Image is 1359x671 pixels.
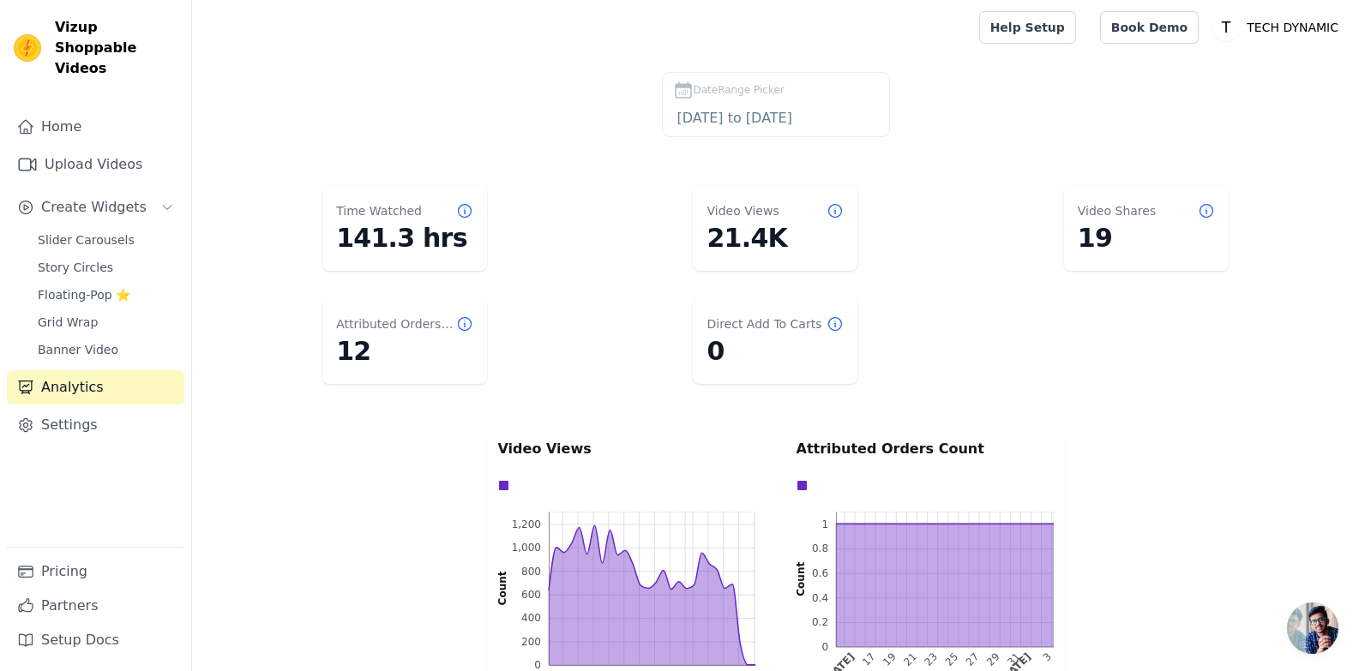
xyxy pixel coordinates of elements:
[821,518,828,530] text: 1
[1040,650,1053,663] text: 3
[859,650,877,668] g: Sun Aug 17 2025 00:00:00 GMT+0530 (India Standard Time)
[811,512,836,653] g: left ticks
[336,202,422,219] dt: Time Watched
[707,223,844,254] dd: 21.4K
[942,650,960,668] g: Mon Aug 25 2025 00:00:00 GMT+0530 (India Standard Time)
[1005,650,1023,668] g: Sun Aug 31 2025 00:00:00 GMT+0530 (India Standard Time)
[811,542,827,554] text: 0.8
[901,650,919,668] text: 21
[881,650,899,668] text: 19
[1078,202,1156,219] dt: Video Shares
[27,338,184,362] a: Banner Video
[27,228,184,252] a: Slider Carousels
[707,202,779,219] dt: Video Views
[983,650,1001,668] text: 29
[922,650,940,668] text: 23
[336,223,473,254] dd: 141.3 hrs
[27,310,184,334] a: Grid Wrap
[821,641,828,653] text: 0
[707,315,821,333] dt: Direct Add To Carts
[797,439,1054,459] p: Attributed Orders Count
[901,650,919,668] g: Thu Aug 21 2025 00:00:00 GMT+0530 (India Standard Time)
[511,542,540,554] g: 1000
[521,566,541,578] text: 800
[1005,650,1023,668] text: 31
[496,571,508,605] text: Count
[963,650,981,668] g: Wed Aug 27 2025 00:00:00 GMT+0530 (India Standard Time)
[14,34,41,62] img: Vizup
[7,554,184,589] a: Pricing
[792,476,1049,495] div: Data groups
[772,512,836,653] g: left axis
[38,259,113,276] span: Story Circles
[7,110,184,144] a: Home
[963,650,981,668] text: 27
[7,147,184,182] a: Upload Videos
[7,623,184,657] a: Setup Docs
[811,616,827,628] text: 0.2
[336,315,456,333] dt: Attributed Orders Count
[38,314,98,331] span: Grid Wrap
[707,336,844,367] dd: 0
[922,650,940,668] g: Sat Aug 23 2025 00:00:00 GMT+0530 (India Standard Time)
[811,592,827,604] text: 0.4
[7,190,184,225] button: Create Widgets
[27,283,184,307] a: Floating-Pop ⭐
[1078,223,1215,254] dd: 19
[795,562,807,596] text: Count
[1240,12,1345,43] p: TECH DYNAMIC
[673,107,879,129] input: DateRange Picker
[881,650,899,668] g: Tue Aug 19 2025 00:00:00 GMT+0530 (India Standard Time)
[859,650,877,668] text: 17
[511,518,540,530] text: 1,200
[811,567,827,579] text: 0.6
[983,650,1001,668] g: Fri Aug 29 2025 00:00:00 GMT+0530 (India Standard Time)
[1100,11,1199,44] a: Book Demo
[41,197,147,218] span: Create Widgets
[534,659,541,671] text: 0
[7,589,184,623] a: Partners
[942,650,960,668] text: 25
[38,286,130,303] span: Floating-Pop ⭐
[38,341,118,358] span: Banner Video
[336,336,473,367] dd: 12
[27,255,184,279] a: Story Circles
[38,231,135,249] span: Slider Carousels
[521,612,541,624] text: 400
[7,370,184,404] a: Analytics
[1040,650,1053,663] g: Wed Sep 03 2025 00:00:00 GMT+0530 (India Standard Time)
[1221,19,1231,36] text: T
[498,439,755,459] p: Video Views
[1287,602,1338,654] div: Open chat
[521,589,541,601] text: 600
[511,518,540,530] g: 1200
[694,82,785,98] span: DateRange Picker
[55,17,177,79] span: Vizup Shoppable Videos
[7,408,184,442] a: Settings
[521,636,541,648] text: 200
[1212,12,1345,43] button: T TECH DYNAMIC
[511,542,540,554] text: 1,000
[979,11,1076,44] a: Help Setup
[494,476,751,495] div: Data groups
